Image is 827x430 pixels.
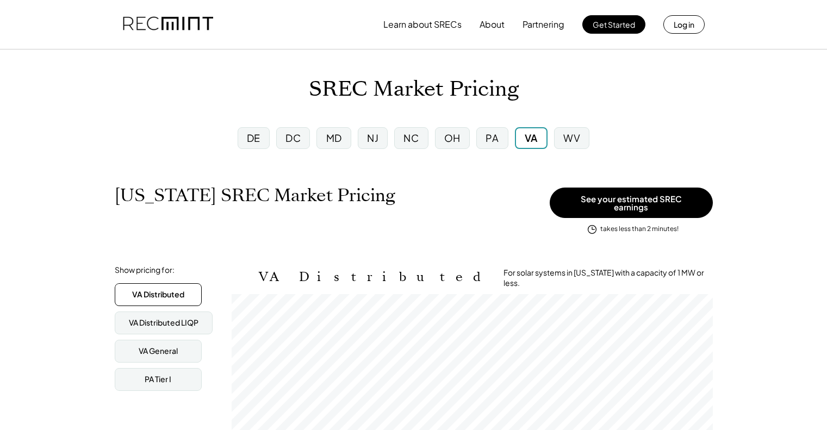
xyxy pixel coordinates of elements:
button: See your estimated SREC earnings [550,188,713,218]
button: Log in [663,15,705,34]
div: PA Tier I [145,374,171,385]
div: Show pricing for: [115,265,175,276]
button: About [480,14,505,35]
div: DC [285,131,301,145]
button: Get Started [582,15,645,34]
button: Partnering [523,14,564,35]
div: OH [444,131,461,145]
div: MD [326,131,342,145]
div: VA [525,131,538,145]
div: VA General [139,346,178,357]
h2: VA Distributed [259,269,487,285]
h1: SREC Market Pricing [309,77,519,102]
div: VA Distributed [132,289,184,300]
div: NJ [367,131,378,145]
h1: [US_STATE] SREC Market Pricing [115,185,395,206]
div: VA Distributed LIQP [129,317,198,328]
div: DE [247,131,260,145]
button: Learn about SRECs [383,14,462,35]
div: NC [403,131,419,145]
div: For solar systems in [US_STATE] with a capacity of 1 MW or less. [503,267,713,289]
img: recmint-logotype%403x.png [123,6,213,43]
div: takes less than 2 minutes! [600,225,679,234]
div: WV [563,131,580,145]
div: PA [486,131,499,145]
